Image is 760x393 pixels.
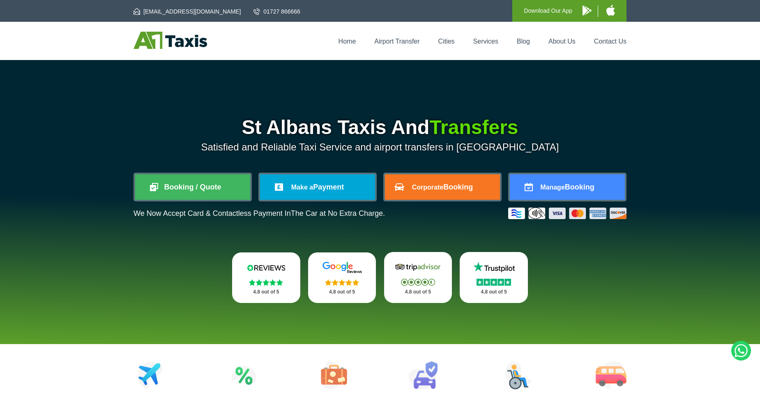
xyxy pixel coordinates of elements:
img: Tripadvisor [393,261,442,273]
a: Cities [438,38,455,45]
img: Minibus [596,361,626,389]
a: ManageBooking [510,174,625,200]
img: Wheelchair [505,361,532,389]
span: Corporate [412,184,443,191]
img: Stars [401,279,435,286]
span: The Car at No Extra Charge. [291,209,385,217]
img: Tours [321,361,347,389]
p: We Now Accept Card & Contactless Payment In [134,209,385,218]
p: 4.8 out of 5 [317,287,367,297]
a: Reviews.io Stars 4.8 out of 5 [232,252,300,303]
img: Stars [477,279,511,286]
a: CorporateBooking [385,174,500,200]
p: Download Our App [524,6,572,16]
a: [EMAIL_ADDRESS][DOMAIN_NAME] [134,7,241,16]
span: Transfers [429,116,518,138]
a: Tripadvisor Stars 4.8 out of 5 [384,252,452,303]
img: A1 Taxis iPhone App [606,5,615,16]
img: Reviews.io [242,261,291,274]
a: Make aPayment [260,174,375,200]
img: Trustpilot [469,261,518,273]
img: Google [318,261,367,274]
img: A1 Taxis Android App [583,5,592,16]
img: Stars [325,279,359,286]
a: Contact Us [594,38,626,45]
a: Home [339,38,356,45]
p: 4.8 out of 5 [241,287,291,297]
a: 01727 866666 [253,7,300,16]
h1: St Albans Taxis And [134,118,626,137]
img: Stars [249,279,283,286]
img: Attractions [231,361,256,389]
img: Credit And Debit Cards [508,208,626,219]
img: Car Rental [408,361,438,389]
img: A1 Taxis St Albans LTD [134,32,207,49]
a: Services [473,38,498,45]
a: Trustpilot Stars 4.8 out of 5 [460,252,528,303]
p: 4.8 out of 5 [469,287,519,297]
a: Blog [517,38,530,45]
span: Make a [291,184,313,191]
p: 4.8 out of 5 [393,287,443,297]
a: Airport Transfer [374,38,419,45]
a: Google Stars 4.8 out of 5 [308,252,376,303]
a: About Us [548,38,576,45]
a: Booking / Quote [135,174,250,200]
p: Satisfied and Reliable Taxi Service and airport transfers in [GEOGRAPHIC_DATA] [134,141,626,153]
span: Manage [540,184,565,191]
img: Airport Transfers [138,361,163,389]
